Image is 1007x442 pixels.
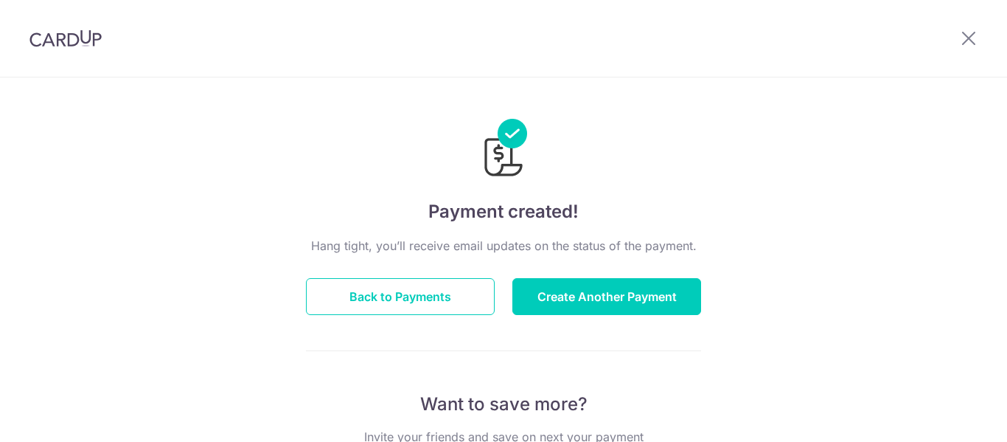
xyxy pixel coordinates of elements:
p: Hang tight, you’ll receive email updates on the status of the payment. [306,237,701,255]
h4: Payment created! [306,198,701,225]
iframe: Opens a widget where you can find more information [913,398,992,435]
button: Create Another Payment [512,278,701,315]
button: Back to Payments [306,278,495,315]
img: Payments [480,119,527,181]
p: Want to save more? [306,393,701,416]
img: CardUp [29,30,102,47]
